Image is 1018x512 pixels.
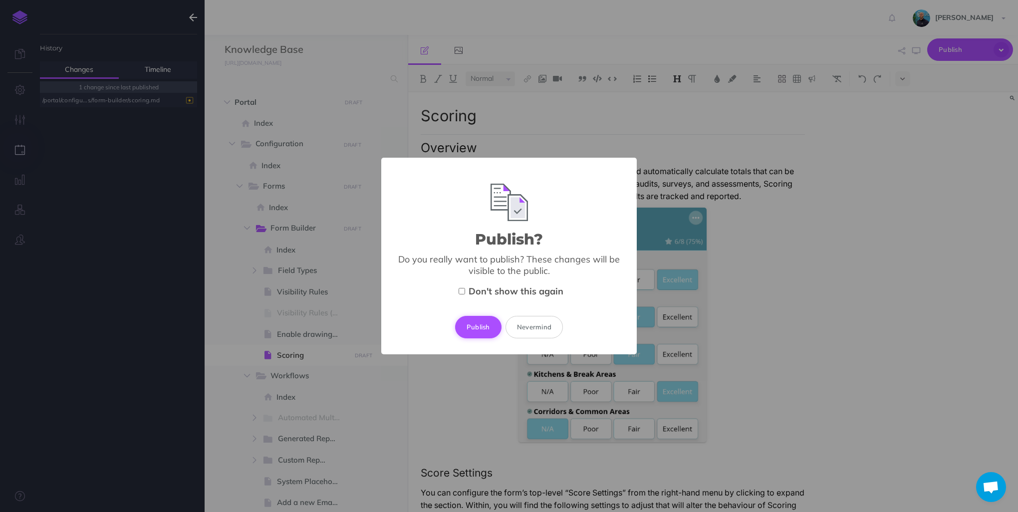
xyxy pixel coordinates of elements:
[976,472,1006,502] div: Open chat
[506,316,563,338] button: Nevermind
[455,316,502,338] button: Publish
[491,184,528,221] img: Confirm Publish
[475,231,543,248] h2: Publish?
[459,288,465,294] input: Don't show this again
[469,285,563,297] span: Don't show this again
[397,254,621,276] div: Do you really want to publish? These changes will be visible to the public.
